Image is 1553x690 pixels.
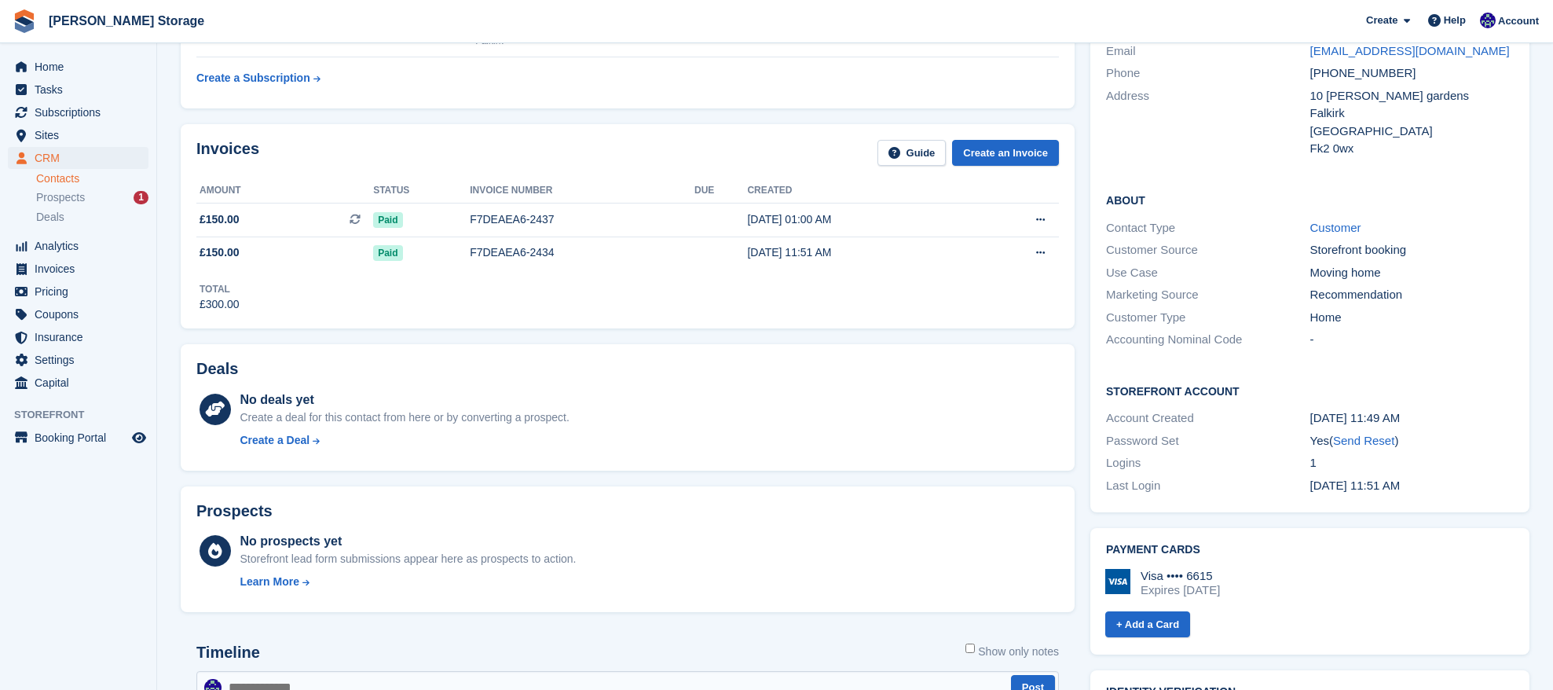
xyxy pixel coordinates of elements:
[1106,544,1514,556] h2: Payment cards
[1310,479,1401,492] time: 2025-09-02 10:51:31 UTC
[8,147,148,169] a: menu
[35,427,129,449] span: Booking Portal
[240,574,576,590] a: Learn More
[1106,42,1309,61] div: Email
[130,428,148,447] a: Preview store
[1310,241,1514,259] div: Storefront booking
[200,244,240,261] span: £150.00
[36,210,64,225] span: Deals
[240,432,569,449] a: Create a Deal
[1310,309,1514,327] div: Home
[1105,569,1130,594] img: Visa Logo
[13,9,36,33] img: stora-icon-8386f47178a22dfd0bd8f6a31ec36ba5ce8667c1dd55bd0f319d3a0aa187defe.svg
[240,432,310,449] div: Create a Deal
[8,427,148,449] a: menu
[196,178,373,204] th: Amount
[240,574,299,590] div: Learn More
[1480,13,1496,28] img: Ross Watt
[1106,64,1309,83] div: Phone
[35,326,129,348] span: Insurance
[134,191,148,204] div: 1
[35,281,129,303] span: Pricing
[373,212,402,228] span: Paid
[1310,432,1514,450] div: Yes
[1329,434,1398,447] span: ( )
[470,178,694,204] th: Invoice number
[747,211,971,228] div: [DATE] 01:00 AM
[8,303,148,325] a: menu
[1310,409,1514,428] div: [DATE] 11:49 AM
[240,532,576,551] div: No prospects yet
[470,211,694,228] div: F7DEAEA6-2437
[1106,241,1309,259] div: Customer Source
[1310,264,1514,282] div: Moving home
[196,70,310,86] div: Create a Subscription
[1141,569,1220,583] div: Visa •••• 6615
[35,303,129,325] span: Coupons
[36,209,148,226] a: Deals
[200,296,240,313] div: £300.00
[35,147,129,169] span: CRM
[8,372,148,394] a: menu
[694,178,747,204] th: Due
[35,56,129,78] span: Home
[200,211,240,228] span: £150.00
[1106,409,1309,428] div: Account Created
[1310,331,1514,349] div: -
[1106,432,1309,450] div: Password Set
[1310,286,1514,304] div: Recommendation
[42,8,211,34] a: [PERSON_NAME] Storage
[35,235,129,257] span: Analytics
[952,140,1059,166] a: Create an Invoice
[35,258,129,280] span: Invoices
[240,551,576,567] div: Storefront lead form submissions appear here as prospects to action.
[1106,192,1514,207] h2: About
[8,101,148,123] a: menu
[36,189,148,206] a: Prospects 1
[1366,13,1397,28] span: Create
[196,502,273,520] h2: Prospects
[196,64,320,93] a: Create a Subscription
[1310,64,1514,83] div: [PHONE_NUMBER]
[35,372,129,394] span: Capital
[35,124,129,146] span: Sites
[196,140,259,166] h2: Invoices
[36,190,85,205] span: Prospects
[373,245,402,261] span: Paid
[1106,264,1309,282] div: Use Case
[8,326,148,348] a: menu
[196,644,260,662] h2: Timeline
[747,178,971,204] th: Created
[35,79,129,101] span: Tasks
[1106,87,1309,158] div: Address
[1310,140,1514,158] div: Fk2 0wx
[1444,13,1466,28] span: Help
[747,244,971,261] div: [DATE] 11:51 AM
[1141,583,1220,597] div: Expires [DATE]
[240,409,569,426] div: Create a deal for this contact from here or by converting a prospect.
[36,171,148,186] a: Contacts
[200,282,240,296] div: Total
[1310,123,1514,141] div: [GEOGRAPHIC_DATA]
[1310,221,1361,234] a: Customer
[1106,309,1309,327] div: Customer Type
[8,258,148,280] a: menu
[8,235,148,257] a: menu
[965,644,1059,660] label: Show only notes
[1105,611,1190,637] a: + Add a Card
[965,644,975,653] input: Show only notes
[877,140,947,166] a: Guide
[1498,13,1539,29] span: Account
[8,124,148,146] a: menu
[8,281,148,303] a: menu
[8,56,148,78] a: menu
[1106,331,1309,349] div: Accounting Nominal Code
[1310,105,1514,123] div: Falkirk
[1106,454,1309,472] div: Logins
[14,407,156,423] span: Storefront
[196,360,238,378] h2: Deals
[1106,383,1514,398] h2: Storefront Account
[470,244,694,261] div: F7DEAEA6-2434
[35,349,129,371] span: Settings
[1310,454,1514,472] div: 1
